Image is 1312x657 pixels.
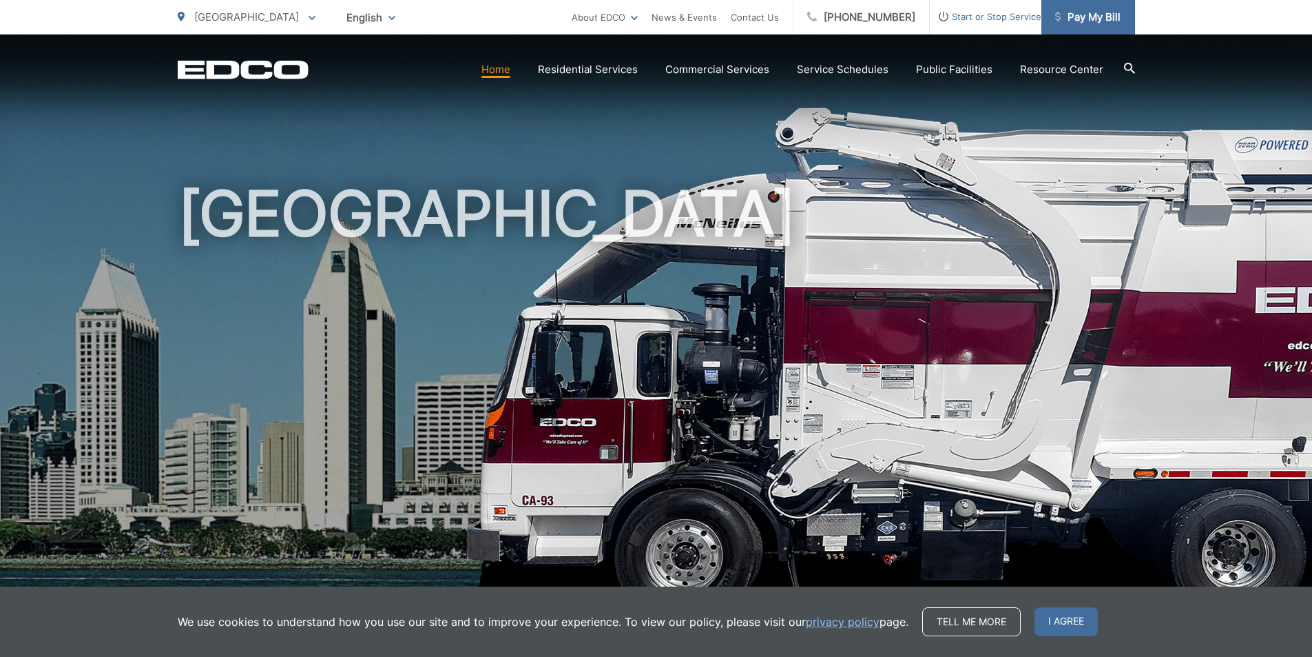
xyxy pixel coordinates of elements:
a: News & Events [652,9,717,26]
span: I agree [1034,607,1098,636]
a: About EDCO [572,9,638,26]
h1: [GEOGRAPHIC_DATA] [178,179,1135,616]
a: Residential Services [538,61,638,78]
span: English [336,6,406,30]
p: We use cookies to understand how you use our site and to improve your experience. To view our pol... [178,614,908,630]
a: Commercial Services [665,61,769,78]
a: Resource Center [1020,61,1103,78]
a: Public Facilities [916,61,992,78]
a: privacy policy [806,614,879,630]
a: Service Schedules [797,61,888,78]
span: [GEOGRAPHIC_DATA] [194,10,299,23]
a: Tell me more [922,607,1021,636]
span: Pay My Bill [1055,9,1121,26]
a: Home [481,61,510,78]
a: Contact Us [731,9,779,26]
a: EDCD logo. Return to the homepage. [178,60,309,79]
